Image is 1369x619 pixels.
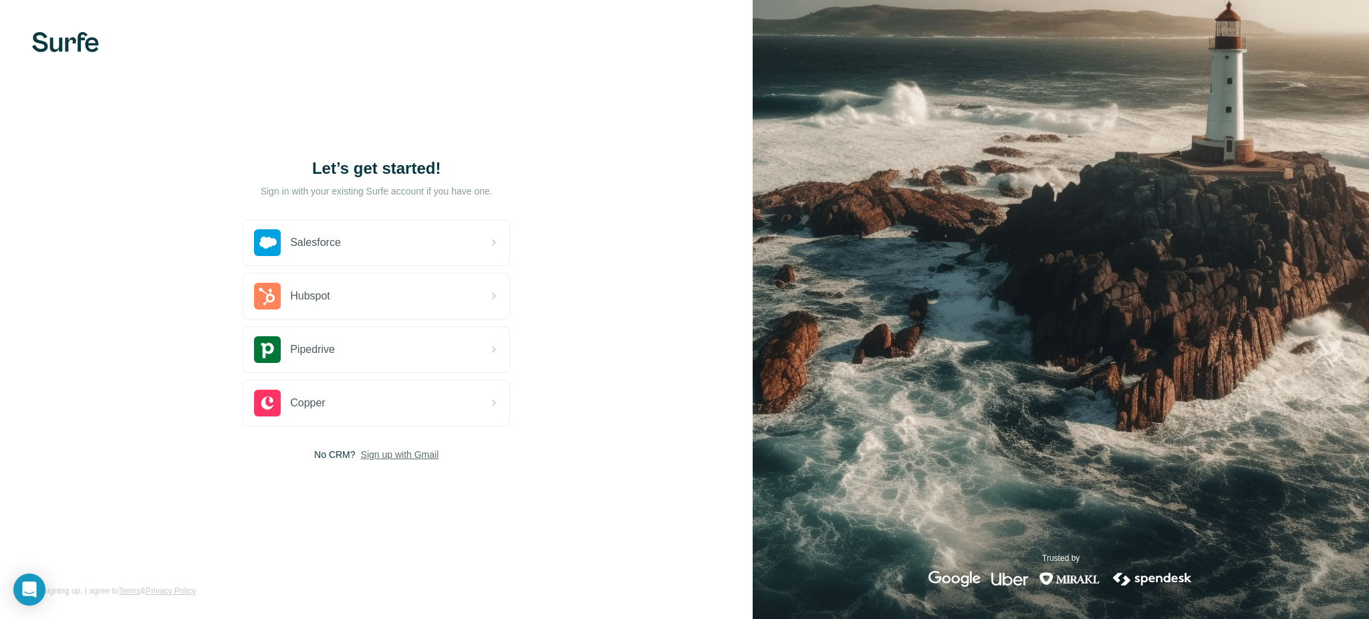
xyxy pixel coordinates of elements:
[118,586,140,596] a: Terms
[32,585,196,597] span: By signing up, I agree to &
[290,288,330,304] span: Hubspot
[1111,571,1194,587] img: spendesk's logo
[290,395,325,411] span: Copper
[243,158,510,179] h1: Let’s get started!
[1042,552,1080,564] p: Trusted by
[32,32,99,52] img: Surfe's logo
[1039,571,1100,587] img: mirakl's logo
[261,184,493,198] p: Sign in with your existing Surfe account if you have one.
[254,336,281,363] img: pipedrive's logo
[13,574,45,606] div: Open Intercom Messenger
[254,283,281,309] img: hubspot's logo
[361,448,439,461] button: Sign up with Gmail
[254,390,281,416] img: copper's logo
[314,448,355,461] span: No CRM?
[290,235,341,251] span: Salesforce
[991,571,1028,587] img: uber's logo
[928,571,981,587] img: google's logo
[254,229,281,256] img: salesforce's logo
[290,342,335,358] span: Pipedrive
[146,586,196,596] a: Privacy Policy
